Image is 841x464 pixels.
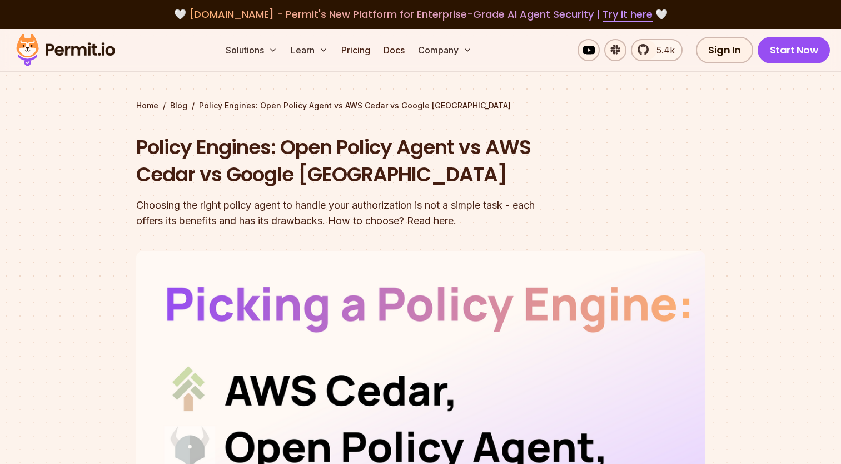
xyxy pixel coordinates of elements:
a: Docs [379,39,409,61]
div: Choosing the right policy agent to handle your authorization is not a simple task - each offers i... [136,198,563,229]
a: Blog [170,100,187,111]
button: Learn [286,39,332,61]
span: [DOMAIN_NAME] - Permit's New Platform for Enterprise-Grade AI Agent Security | [189,7,653,21]
a: Pricing [337,39,375,61]
a: Try it here [603,7,653,22]
button: Solutions [221,39,282,61]
a: Sign In [696,37,753,63]
img: Permit logo [11,31,120,69]
div: 🤍 🤍 [27,7,814,22]
a: Home [136,100,158,111]
span: 5.4k [650,43,675,57]
a: Start Now [758,37,830,63]
a: 5.4k [631,39,683,61]
button: Company [414,39,476,61]
div: / / [136,100,705,111]
h1: Policy Engines: Open Policy Agent vs AWS Cedar vs Google [GEOGRAPHIC_DATA] [136,134,563,189]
